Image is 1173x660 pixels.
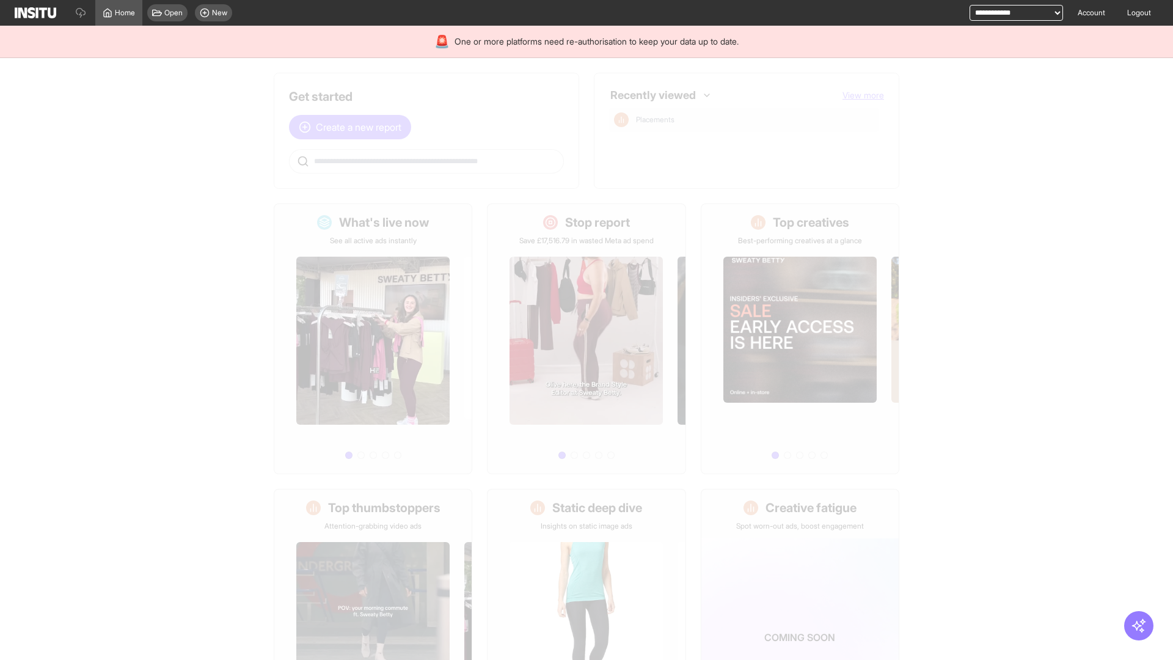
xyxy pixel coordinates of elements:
img: Logo [15,7,56,18]
span: One or more platforms need re-authorisation to keep your data up to date. [455,35,739,48]
div: 🚨 [434,33,450,50]
span: New [212,8,227,18]
span: Open [164,8,183,18]
span: Home [115,8,135,18]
